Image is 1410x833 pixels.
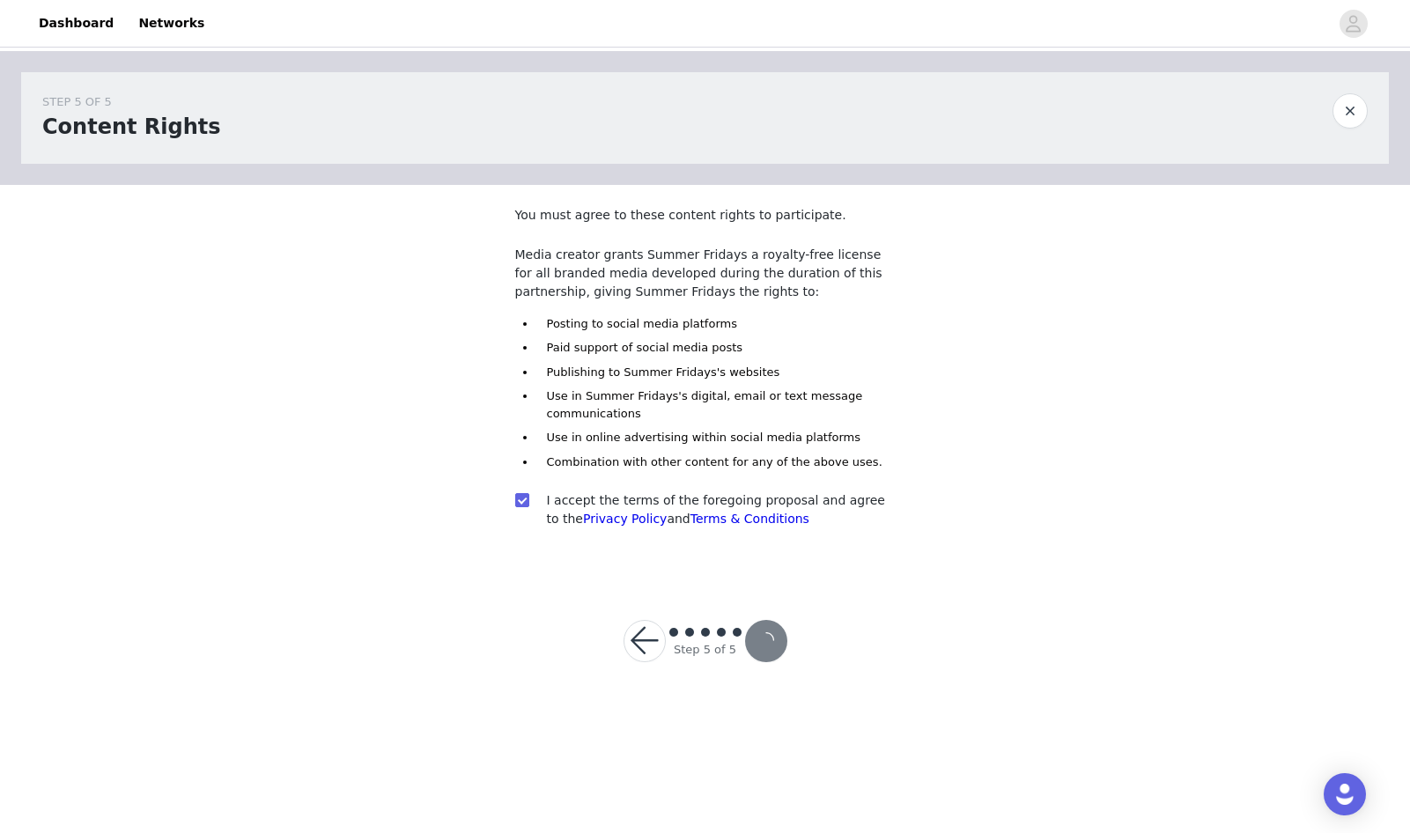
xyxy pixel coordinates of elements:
div: Open Intercom Messenger [1324,773,1366,815]
div: avatar [1345,10,1362,38]
li: Publishing to Summer Fridays's websites [536,364,896,381]
div: STEP 5 OF 5 [42,93,221,111]
li: Use in Summer Fridays's digital, email or text message communications [536,387,896,422]
a: Privacy Policy [583,512,667,526]
li: Combination with other content for any of the above uses. [536,453,896,471]
p: Media creator grants Summer Fridays a royalty-free license for all branded media developed during... [515,246,896,301]
li: Paid support of social media posts [536,339,896,357]
p: You must agree to these content rights to participate. [515,206,896,225]
a: Dashboard [28,4,124,43]
li: Posting to social media platforms [536,315,896,333]
li: Use in online advertising within social media platforms [536,429,896,446]
a: Networks [128,4,215,43]
h1: Content Rights [42,111,221,143]
span: I accept the terms of the foregoing proposal and agree to the and [547,493,885,526]
a: Terms & Conditions [690,512,809,526]
div: Step 5 of 5 [674,641,736,659]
